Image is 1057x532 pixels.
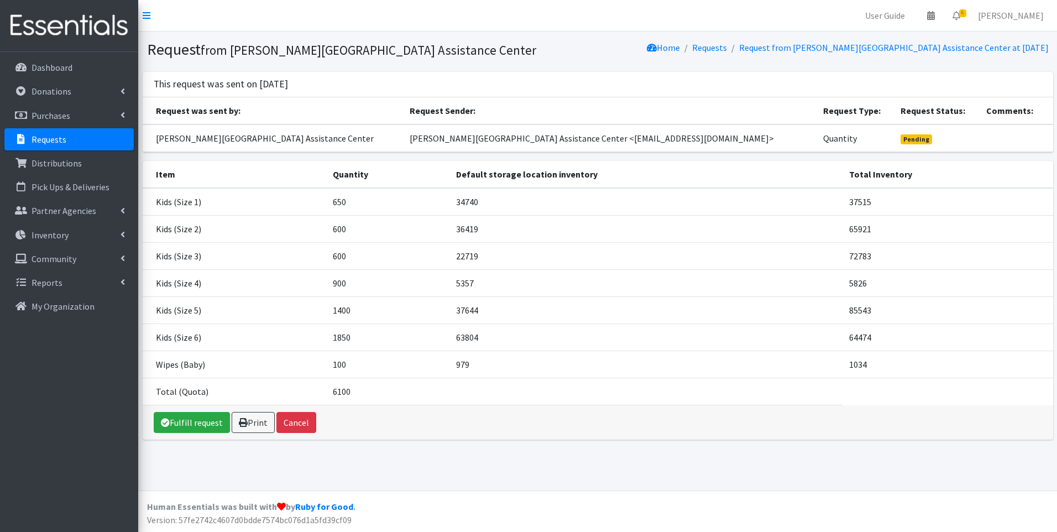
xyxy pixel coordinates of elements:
th: Total Inventory [843,161,1053,188]
a: Requests [692,42,727,53]
td: 72783 [843,242,1053,269]
td: 85543 [843,296,1053,324]
td: Kids (Size 1) [143,188,326,216]
a: [PERSON_NAME] [969,4,1053,27]
td: 1400 [326,296,449,324]
td: 1850 [326,324,449,351]
td: 37644 [449,296,843,324]
a: Pick Ups & Deliveries [4,176,134,198]
button: Cancel [276,412,316,433]
p: Partner Agencies [32,205,96,216]
p: Donations [32,86,71,97]
span: Pending [901,134,932,144]
a: Request from [PERSON_NAME][GEOGRAPHIC_DATA] Assistance Center at [DATE] [739,42,1049,53]
p: Pick Ups & Deliveries [32,181,109,192]
td: Kids (Size 4) [143,269,326,296]
td: Kids (Size 3) [143,242,326,269]
td: 600 [326,242,449,269]
td: [PERSON_NAME][GEOGRAPHIC_DATA] Assistance Center [143,124,403,152]
a: Distributions [4,152,134,174]
strong: Human Essentials was built with by . [147,501,355,512]
th: Quantity [326,161,449,188]
a: Fulfill request [154,412,230,433]
td: 36419 [449,215,843,242]
p: My Organization [32,301,95,312]
h1: Request [147,40,594,59]
td: 5357 [449,269,843,296]
td: Kids (Size 6) [143,324,326,351]
td: 900 [326,269,449,296]
a: Ruby for Good [295,501,353,512]
p: Requests [32,134,66,145]
td: Total (Quota) [143,378,326,405]
th: Request was sent by: [143,97,403,124]
a: My Organization [4,295,134,317]
a: Donations [4,80,134,102]
a: Purchases [4,105,134,127]
td: Kids (Size 5) [143,296,326,324]
th: Item [143,161,326,188]
td: 22719 [449,242,843,269]
td: 100 [326,351,449,378]
th: Request Sender: [403,97,817,124]
td: 37515 [843,188,1053,216]
p: Distributions [32,158,82,169]
td: 63804 [449,324,843,351]
a: Home [647,42,680,53]
td: 6100 [326,378,449,405]
td: 600 [326,215,449,242]
td: Kids (Size 2) [143,215,326,242]
a: Community [4,248,134,270]
img: HumanEssentials [4,7,134,44]
a: User Guide [856,4,914,27]
span: 6 [959,9,966,17]
p: Community [32,253,76,264]
a: 6 [944,4,969,27]
td: 64474 [843,324,1053,351]
small: from [PERSON_NAME][GEOGRAPHIC_DATA] Assistance Center [201,42,536,58]
td: 65921 [843,215,1053,242]
td: [PERSON_NAME][GEOGRAPHIC_DATA] Assistance Center <[EMAIL_ADDRESS][DOMAIN_NAME]> [403,124,817,152]
td: 650 [326,188,449,216]
th: Comments: [980,97,1053,124]
td: 5826 [843,269,1053,296]
td: Wipes (Baby) [143,351,326,378]
td: 34740 [449,188,843,216]
p: Purchases [32,110,70,121]
a: Inventory [4,224,134,246]
p: Reports [32,277,62,288]
td: 1034 [843,351,1053,378]
a: Dashboard [4,56,134,79]
p: Dashboard [32,62,72,73]
td: 979 [449,351,843,378]
th: Request Type: [817,97,894,124]
a: Print [232,412,275,433]
a: Requests [4,128,134,150]
span: Version: 57fe2742c4607d0bdde7574bc076d1a5fd39cf09 [147,514,352,525]
h3: This request was sent on [DATE] [154,79,288,90]
p: Inventory [32,230,69,241]
a: Partner Agencies [4,200,134,222]
a: Reports [4,272,134,294]
td: Quantity [817,124,894,152]
th: Default storage location inventory [449,161,843,188]
th: Request Status: [894,97,980,124]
